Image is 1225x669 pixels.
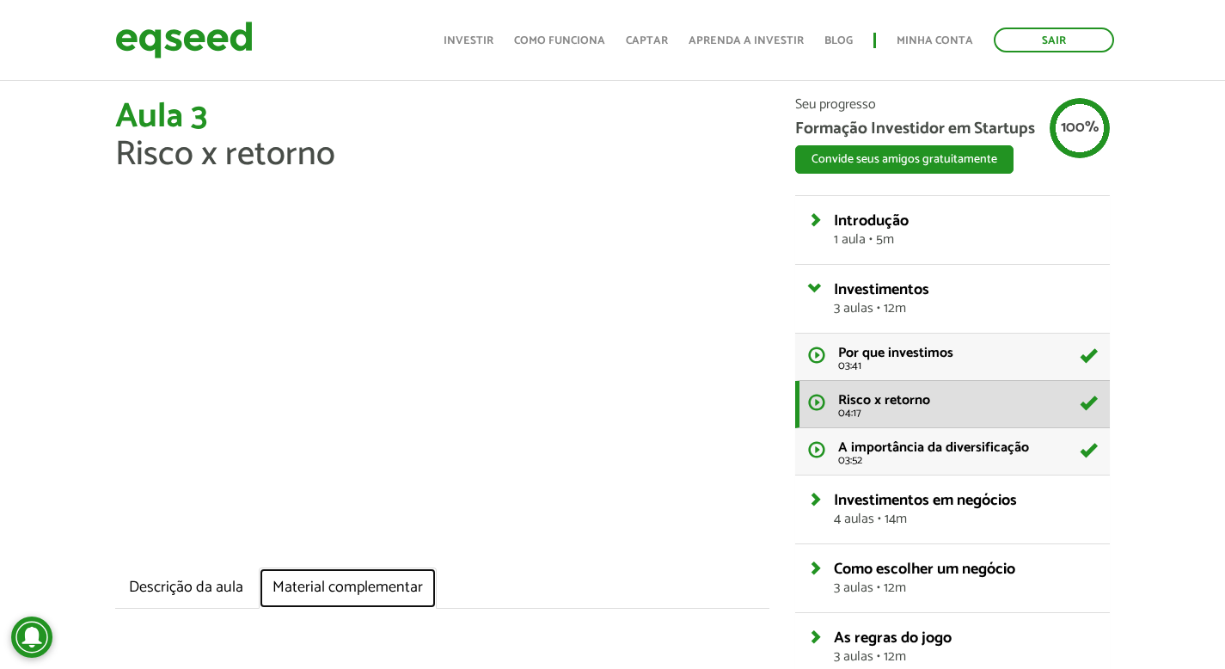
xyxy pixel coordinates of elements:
a: Introdução1 aula • 5m [834,213,1097,247]
span: 03:41 [838,360,1097,371]
a: Risco x retorno 04:17 [795,381,1110,428]
span: Investimentos [834,277,929,303]
a: A importância da diversificação 03:52 [795,428,1110,475]
a: Investir [444,35,493,46]
span: Seu progresso [795,98,1110,112]
img: EqSeed [115,17,253,63]
span: Formação Investidor em Startups [795,120,1110,137]
span: Risco x retorno [838,389,930,412]
span: Introdução [834,208,909,234]
a: Aprenda a investir [689,35,804,46]
span: 3 aulas • 12m [834,581,1097,595]
span: A importância da diversificação [838,436,1029,459]
span: Aula 3 [115,89,207,145]
a: Como escolher um negócio3 aulas • 12m [834,562,1097,595]
span: 04:17 [838,408,1097,419]
span: 3 aulas • 12m [834,650,1097,664]
span: 1 aula • 5m [834,233,1097,247]
span: Risco x retorno [115,126,335,183]
span: Por que investimos [838,341,953,365]
a: Captar [626,35,668,46]
a: Material complementar [259,568,437,609]
a: Investimentos3 aulas • 12m [834,282,1097,316]
span: As regras do jogo [834,625,952,651]
a: Investimentos em negócios4 aulas • 14m [834,493,1097,526]
span: 3 aulas • 12m [834,302,1097,316]
button: Convide seus amigos gratuitamente [795,145,1014,174]
a: Minha conta [897,35,973,46]
a: Por que investimos 03:41 [795,334,1110,381]
a: Descrição da aula [115,568,257,609]
a: As regras do jogo3 aulas • 12m [834,630,1097,664]
a: Sair [994,28,1114,52]
span: 4 aulas • 14m [834,512,1097,526]
span: Como escolher um negócio [834,556,1015,582]
a: Como funciona [514,35,605,46]
a: Blog [824,35,853,46]
iframe: Risco x retorno [115,191,770,559]
span: 03:52 [838,455,1097,466]
span: Investimentos em negócios [834,488,1017,513]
